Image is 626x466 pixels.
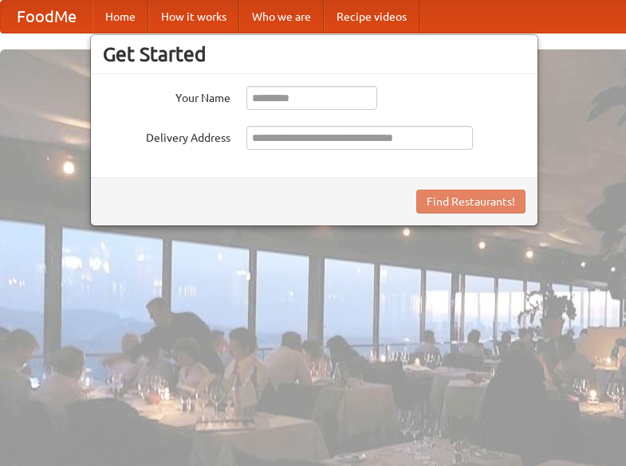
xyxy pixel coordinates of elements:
[416,190,526,213] button: Find Restaurants!
[324,1,419,33] a: Recipe videos
[103,42,526,66] h3: Get Started
[103,86,230,106] label: Your Name
[239,1,324,33] a: Who we are
[148,1,239,33] a: How it works
[1,1,93,33] a: FoodMe
[103,126,230,146] label: Delivery Address
[93,1,148,33] a: Home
